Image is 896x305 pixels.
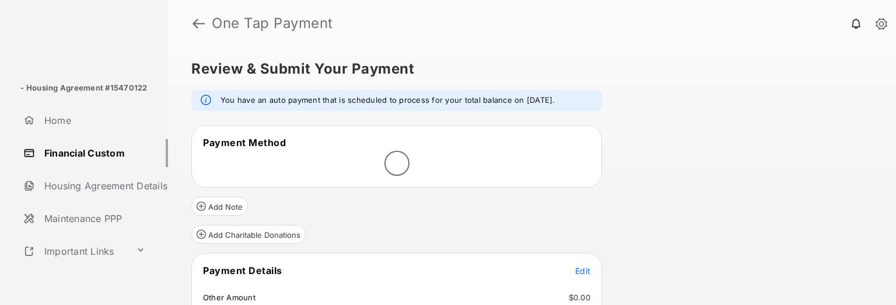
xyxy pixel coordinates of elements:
h5: Review & Submit Your Payment [191,62,863,76]
a: Maintenance PPP [19,205,168,233]
a: Home [19,106,168,134]
span: Payment Method [203,137,286,148]
a: Financial Custom [19,139,168,167]
a: Important Links [19,237,131,265]
a: Housing Agreement Details [19,172,168,200]
button: Add Note [191,197,248,216]
td: Other Amount [202,292,256,303]
span: Edit [575,266,590,276]
em: You have an auto payment that is scheduled to process for your total balance on [DATE]. [220,95,555,106]
button: Add Charitable Donations [191,225,306,244]
strong: One Tap Payment [212,16,333,30]
a: Community [19,270,131,298]
button: Edit [575,265,590,276]
p: - Housing Agreement #15470122 [20,82,147,94]
td: $0.00 [568,292,591,303]
span: Payment Details [203,265,282,276]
